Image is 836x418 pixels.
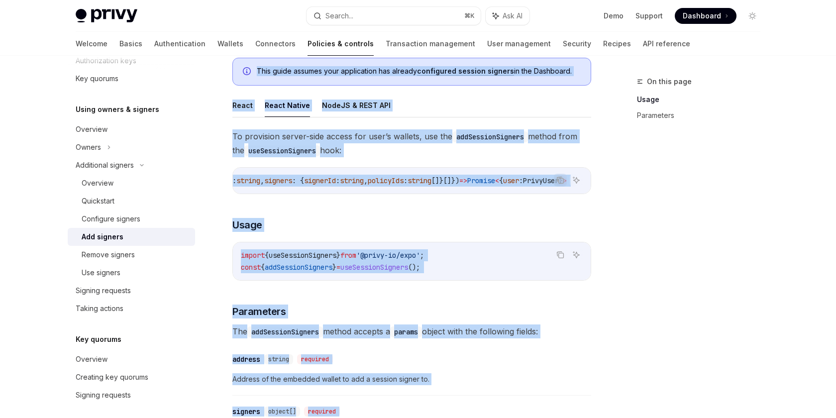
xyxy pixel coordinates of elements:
[554,248,567,261] button: Copy the contents from the code block
[264,176,292,185] span: signers
[68,282,195,300] a: Signing requests
[386,32,475,56] a: Transaction management
[82,213,140,225] div: Configure signers
[499,176,503,185] span: {
[232,407,260,417] div: signers
[604,11,624,21] a: Demo
[82,195,114,207] div: Quickstart
[68,386,195,404] a: Signing requests
[308,32,374,56] a: Policies & controls
[304,407,340,417] div: required
[82,249,135,261] div: Remove signers
[68,120,195,138] a: Overview
[368,176,404,185] span: policyIds
[76,371,148,383] div: Creating key quorums
[635,11,663,21] a: Support
[637,92,768,107] a: Usage
[68,192,195,210] a: Quickstart
[420,251,424,260] span: ;
[364,176,368,185] span: ,
[236,176,260,185] span: string
[307,7,481,25] button: Search...⌘K
[232,94,253,117] button: React
[76,353,107,365] div: Overview
[232,305,286,318] span: Parameters
[683,11,721,21] span: Dashboard
[232,354,260,364] div: address
[292,176,304,185] span: : {
[68,174,195,192] a: Overview
[232,324,591,338] span: The method accepts a object with the following fields:
[332,263,336,272] span: }
[408,263,420,272] span: ();
[68,70,195,88] a: Key quorums
[243,67,253,77] svg: Info
[269,251,336,260] span: useSessionSigners
[523,176,559,185] span: PrivyUser
[503,11,522,21] span: Ask AI
[76,123,107,135] div: Overview
[554,174,567,187] button: Copy the contents from the code block
[247,326,323,337] code: addSessionSigners
[340,176,364,185] span: string
[82,177,113,189] div: Overview
[232,373,591,385] span: Address of the embedded wallet to add a session signer to.
[675,8,736,24] a: Dashboard
[68,368,195,386] a: Creating key quorums
[241,263,261,272] span: const
[570,174,583,187] button: Ask AI
[82,267,120,279] div: Use signers
[464,12,475,20] span: ⌘ K
[265,94,310,117] button: React Native
[232,129,591,157] span: To provision server-side access for user’s wallets, use the method from the hook:
[297,354,333,364] div: required
[68,350,195,368] a: Overview
[68,264,195,282] a: Use signers
[76,303,123,314] div: Taking actions
[154,32,206,56] a: Authentication
[643,32,690,56] a: API reference
[336,263,340,272] span: =
[257,66,581,76] span: This guide assumes your application has already in the Dashboard.
[68,228,195,246] a: Add signers
[325,10,353,22] div: Search...
[431,176,459,185] span: []}[]})
[119,32,142,56] a: Basics
[390,326,422,337] code: params
[76,285,131,297] div: Signing requests
[76,333,121,345] h5: Key quorums
[241,251,265,260] span: import
[486,7,529,25] button: Ask AI
[268,408,296,416] span: object[]
[404,176,408,185] span: :
[265,251,269,260] span: {
[744,8,760,24] button: Toggle dark mode
[265,263,332,272] span: addSessionSigners
[255,32,296,56] a: Connectors
[322,94,391,117] button: NodeJS & REST API
[356,251,420,260] span: '@privy-io/expo'
[261,263,265,272] span: {
[340,263,408,272] span: useSessionSigners
[336,176,340,185] span: :
[452,131,528,142] code: addSessionSigners
[495,176,499,185] span: <
[603,32,631,56] a: Recipes
[68,300,195,317] a: Taking actions
[637,107,768,123] a: Parameters
[68,210,195,228] a: Configure signers
[82,231,123,243] div: Add signers
[76,141,101,153] div: Owners
[68,246,195,264] a: Remove signers
[467,176,495,185] span: Promise
[459,176,467,185] span: =>
[647,76,692,88] span: On this page
[268,355,289,363] span: string
[503,176,519,185] span: user
[244,145,320,156] code: useSessionSigners
[563,32,591,56] a: Security
[336,251,340,260] span: }
[76,32,107,56] a: Welcome
[304,176,336,185] span: signerId
[260,176,264,185] span: ,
